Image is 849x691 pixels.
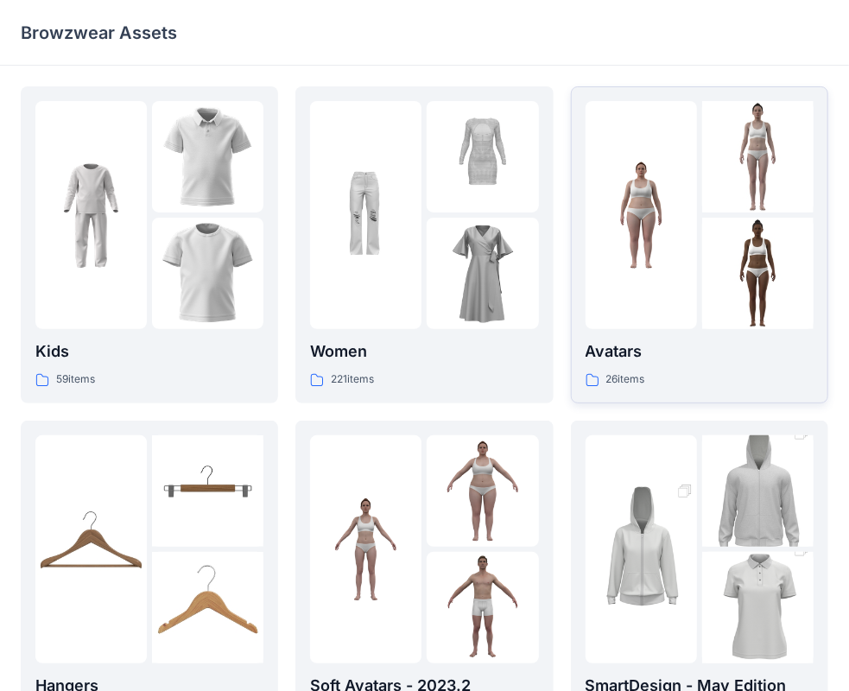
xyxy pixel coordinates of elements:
p: Avatars [586,339,814,364]
img: folder 2 [152,101,263,212]
img: folder 1 [586,466,697,633]
a: folder 1folder 2folder 3Avatars26items [571,86,828,403]
img: folder 2 [702,101,814,212]
img: folder 1 [35,493,147,605]
a: folder 1folder 2folder 3Women221items [295,86,553,403]
img: folder 3 [702,218,814,329]
p: Browzwear Assets [21,21,177,45]
img: folder 1 [35,160,147,271]
img: folder 2 [702,408,814,575]
img: folder 3 [427,218,538,329]
p: Women [310,339,538,364]
img: folder 3 [152,552,263,663]
img: folder 2 [427,435,538,547]
p: 221 items [331,371,374,389]
img: folder 1 [310,493,421,605]
p: 26 items [606,371,645,389]
img: folder 2 [427,101,538,212]
p: 59 items [56,371,95,389]
p: Kids [35,339,263,364]
img: folder 1 [310,160,421,271]
img: folder 3 [152,218,263,329]
img: folder 2 [152,435,263,547]
img: folder 1 [586,160,697,271]
a: folder 1folder 2folder 3Kids59items [21,86,278,403]
img: folder 3 [427,552,538,663]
